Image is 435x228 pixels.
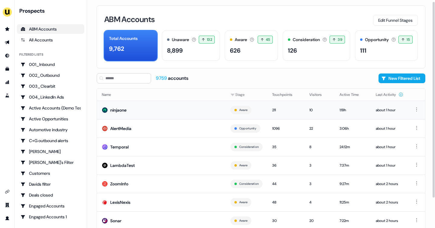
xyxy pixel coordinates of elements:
div: Deals closed [21,192,81,198]
button: Aware [239,218,247,223]
a: Go to outbound experience [2,37,12,47]
span: 15 [407,37,410,43]
div: about 1 hour [376,107,403,113]
div: 001_Inbound [21,61,81,67]
div: ninjaone [110,107,127,113]
div: AlertMedia [110,125,131,132]
div: 30 [272,218,300,224]
div: 7:37m [340,162,366,168]
div: C+G outbound alerts [21,138,81,144]
a: Go to Automotive industry [17,125,84,135]
div: 1096 [272,125,300,132]
a: Go to Inbound [2,51,12,60]
div: 9:27m [340,181,366,187]
div: ZoomInfo [110,181,128,187]
div: Engaged Accounts [21,203,81,209]
div: [PERSON_NAME]'s Filter [21,159,81,165]
div: Temporal [110,144,129,150]
th: Name [97,89,226,101]
a: Go to Active Opportunities [17,114,84,124]
div: 10 [309,107,330,113]
button: Consideration [239,181,259,187]
div: Automotive industry [21,127,81,133]
span: 45 [266,37,270,43]
button: Active Time [340,89,366,100]
div: 20 [309,218,330,224]
div: Unaware [172,37,189,43]
div: All Accounts [21,37,81,43]
div: 48 [272,199,300,205]
div: 126 [288,46,297,55]
a: Go to Charlotte Stone [17,147,84,156]
button: Opportunity [239,126,256,131]
div: 7:22m [340,218,366,224]
button: New Filtered List [379,73,425,83]
div: 3:06h [340,125,366,132]
div: 4 [309,199,330,205]
div: 9,762 [109,44,124,53]
div: accounts [156,75,188,82]
div: Aware [235,37,247,43]
div: Filtered lists [19,52,43,57]
div: 111 [360,46,366,55]
div: 11:25m [340,199,366,205]
a: Go to Active Accounts (Demo Test) [17,103,84,113]
div: about 1 hour [376,144,403,150]
span: 132 [207,37,212,43]
div: Engaged Accounts 1 [21,214,81,220]
a: Go to attribution [2,77,12,87]
div: ABM Accounts [21,26,81,32]
button: Touchpoints [272,89,300,100]
div: 3 [309,162,330,168]
a: Go to prospects [2,24,12,34]
a: ABM Accounts [17,24,84,34]
a: Go to Charlotte's Filter [17,158,84,167]
div: about 2 hours [376,181,403,187]
a: Go to 003_Clearbit [17,81,84,91]
div: LexisNexis [110,199,130,205]
a: Go to profile [2,213,12,223]
div: 24:12m [340,144,366,150]
div: 8,899 [167,46,183,55]
a: Go to Engaged Accounts 1 [17,212,84,222]
div: 35 [272,144,300,150]
button: Visitors [309,89,329,100]
div: Davids filter [21,181,81,187]
a: Go to templates [2,64,12,74]
button: Aware [239,200,247,205]
a: Go to Engaged Accounts [17,201,84,211]
span: 9759 [156,75,168,81]
div: about 2 hours [376,199,403,205]
div: 004_LinkedIn Ads [21,94,81,100]
div: Consideration [293,37,320,43]
a: All accounts [17,35,84,45]
div: 36 [272,162,300,168]
div: Active Accounts (Demo Test) [21,105,81,111]
a: Go to 004_LinkedIn Ads [17,92,84,102]
div: about 1 hour [376,125,403,132]
div: 44 [272,181,300,187]
div: 1:19h [340,107,366,113]
div: 3 [309,181,330,187]
a: Go to Davids filter [17,179,84,189]
div: Active Opportunities [21,116,81,122]
div: 22 [309,125,330,132]
a: Go to integrations [2,187,12,197]
div: Customers [21,170,81,176]
div: LambdaTest [110,162,135,168]
a: Go to 001_Inbound [17,60,84,69]
a: Go to Deals closed [17,190,84,200]
div: Prospects [19,7,84,15]
div: Opportunity [365,37,389,43]
div: about 2 hours [376,218,403,224]
div: Sonar [110,218,121,224]
div: Stage [230,92,263,98]
span: 39 [338,37,342,43]
button: Aware [239,107,247,113]
h3: ABM Accounts [104,15,155,23]
div: [PERSON_NAME] [21,148,81,155]
div: 626 [230,46,240,55]
div: Total Accounts [109,35,138,42]
div: 8 [309,144,330,150]
button: Aware [239,163,247,168]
